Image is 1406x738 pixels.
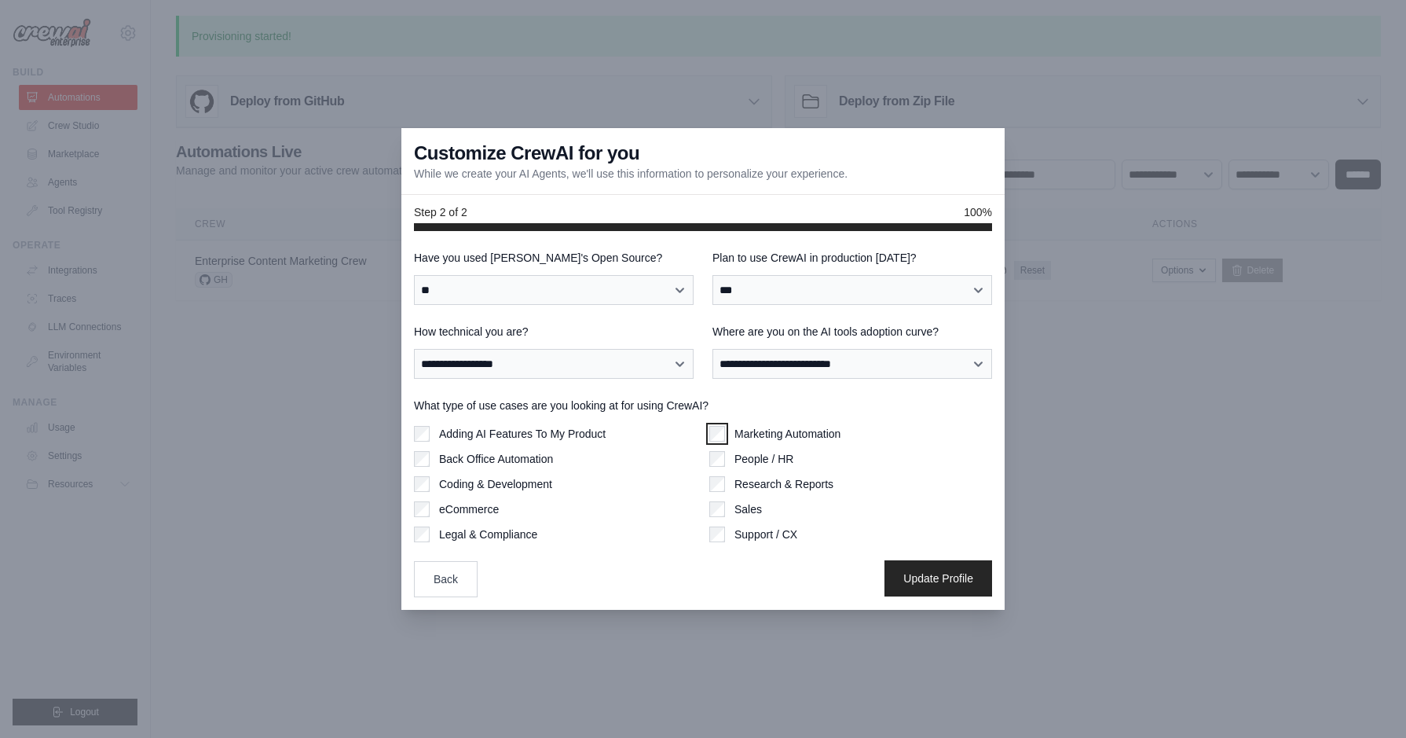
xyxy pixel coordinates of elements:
[414,324,694,340] label: How technical you are?
[734,451,793,467] label: People / HR
[439,527,537,542] label: Legal & Compliance
[734,527,797,542] label: Support / CX
[439,451,553,467] label: Back Office Automation
[414,204,467,220] span: Step 2 of 2
[439,426,606,442] label: Adding AI Features To My Product
[414,166,848,182] p: While we create your AI Agents, we'll use this information to personalize your experience.
[414,561,478,597] button: Back
[734,501,762,517] label: Sales
[414,250,694,266] label: Have you used [PERSON_NAME]'s Open Source?
[439,501,499,517] label: eCommerce
[712,250,992,266] label: Plan to use CrewAI in production [DATE]?
[414,141,639,166] h3: Customize CrewAI for you
[964,204,992,220] span: 100%
[734,476,833,492] label: Research & Reports
[439,476,552,492] label: Coding & Development
[712,324,992,340] label: Where are you on the AI tools adoption curve?
[734,426,840,442] label: Marketing Automation
[414,398,992,413] label: What type of use cases are you looking at for using CrewAI?
[884,560,992,597] button: Update Profile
